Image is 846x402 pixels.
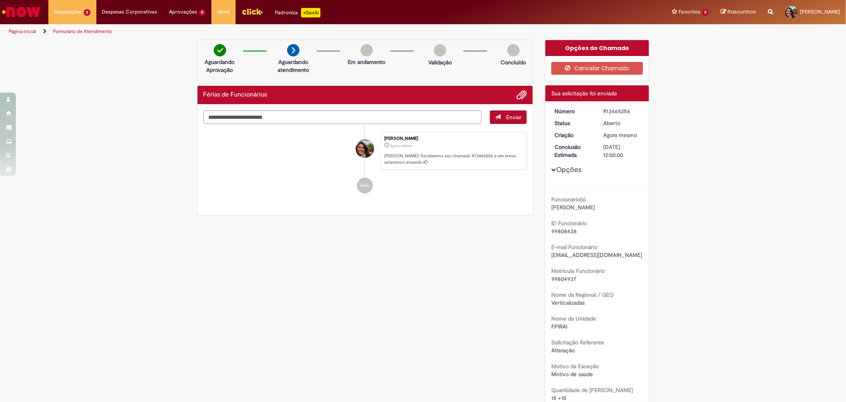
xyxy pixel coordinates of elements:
[551,315,596,322] b: Nome da Unidade
[551,220,587,227] b: ID Funcionário
[721,8,756,16] a: Rascunhos
[1,4,42,20] img: ServiceNow
[361,44,373,56] img: img-circle-grey.png
[384,136,522,141] div: [PERSON_NAME]
[203,110,482,124] textarea: Digite sua mensagem aqui...
[551,291,614,298] b: Nome da Regional / GEO
[551,371,593,378] span: Motivo de saúde
[84,9,90,16] span: 2
[9,28,36,35] a: Página inicial
[490,110,527,124] button: Enviar
[549,107,597,115] dt: Número
[242,6,263,17] img: click_logo_yellow_360x200.png
[434,44,446,56] img: img-circle-grey.png
[287,44,299,56] img: arrow-next.png
[53,28,112,35] a: Formulário de Atendimento
[603,131,637,139] span: Agora mesmo
[702,9,709,16] span: 5
[348,58,385,66] p: Em andamento
[169,8,198,16] span: Aprovações
[506,114,522,121] span: Enviar
[54,8,82,16] span: Requisições
[199,9,206,16] span: 8
[551,275,576,282] span: 99804937
[384,153,522,165] p: [PERSON_NAME]! Recebemos seu chamado R13465256 e em breve estaremos atuando.
[6,24,558,39] ul: Trilhas de página
[203,124,527,202] ul: Histórico de tíquete
[551,204,595,211] span: [PERSON_NAME]
[551,387,633,394] b: Quantidade de [PERSON_NAME]
[549,131,597,139] dt: Criação
[203,132,527,170] li: Isabela Caroline Da Silva Almeida
[603,131,640,139] div: 30/08/2025 18:12:59
[551,323,567,330] span: F.PIRAI
[549,119,597,127] dt: Status
[551,244,597,251] b: E-mail Funcionário
[507,44,520,56] img: img-circle-grey.png
[356,139,374,158] div: Isabela Caroline Da Silva Almeida
[203,91,267,99] h2: Férias de Funcionários Histórico de tíquete
[214,44,226,56] img: check-circle-green.png
[201,58,239,74] p: Aguardando Aprovação
[551,90,617,97] span: Sua solicitação foi enviada
[551,251,642,259] span: [EMAIL_ADDRESS][DOMAIN_NAME]
[545,40,649,56] div: Opções do Chamado
[551,299,585,306] span: Verticalizadas
[275,8,320,17] div: Padroniza
[274,58,313,74] p: Aguardando atendimento
[549,143,597,159] dt: Conclusão Estimada
[102,8,157,16] span: Despesas Corporativas
[727,8,756,15] span: Rascunhos
[501,58,526,66] p: Concluído
[603,119,640,127] div: Aberto
[428,58,452,66] p: Validação
[390,143,412,148] time: 30/08/2025 18:12:59
[551,62,643,75] button: Cancelar Chamado
[551,394,566,402] span: 15 +15
[603,107,640,115] div: R13465256
[390,143,412,148] span: Agora mesmo
[551,339,604,346] b: Solicitação Referente
[800,8,840,15] span: [PERSON_NAME]
[551,267,605,274] b: Matrícula Funcionário
[679,8,700,16] span: Favoritos
[551,347,575,354] span: Alteração
[516,90,527,100] button: Adicionar anexos
[301,8,320,17] p: +GenAi
[603,143,640,159] div: [DATE] 12:00:00
[217,8,230,16] span: More
[603,131,637,139] time: 30/08/2025 18:12:59
[551,196,586,203] b: Funcionário(s)
[551,228,577,235] span: 99808438
[551,363,599,370] b: Motivo da Exceção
